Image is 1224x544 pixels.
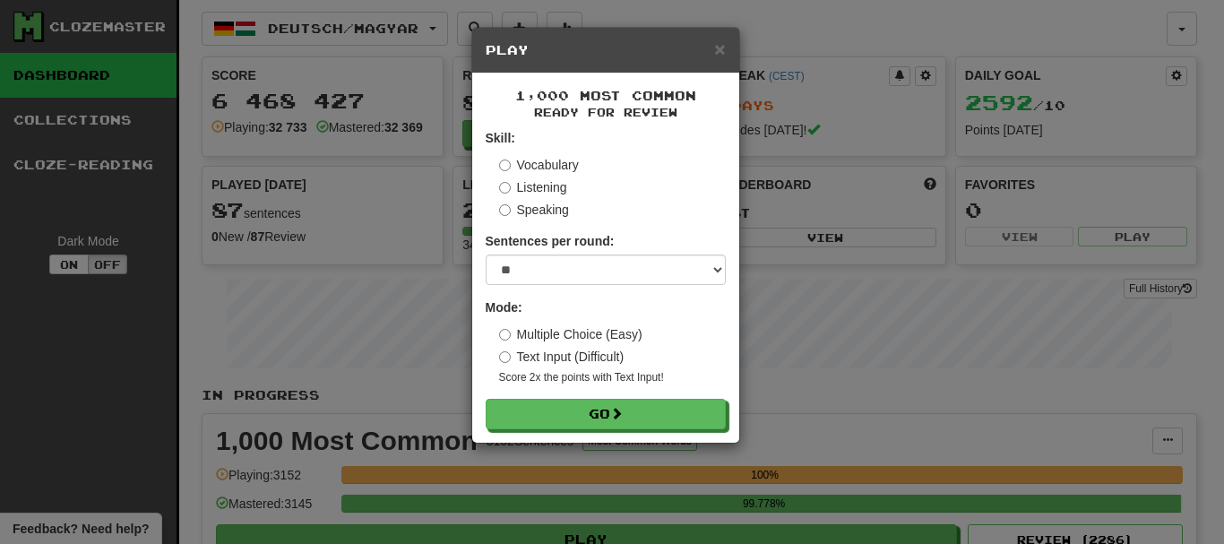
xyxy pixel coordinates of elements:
[714,39,725,59] span: ×
[499,329,511,341] input: Multiple Choice (Easy)
[486,232,615,250] label: Sentences per round:
[499,370,726,385] small: Score 2x the points with Text Input !
[499,160,511,171] input: Vocabulary
[486,105,726,120] small: Ready for Review
[714,39,725,58] button: Close
[486,131,515,145] strong: Skill:
[499,204,511,216] input: Speaking
[499,178,567,196] label: Listening
[486,300,522,315] strong: Mode:
[499,156,579,174] label: Vocabulary
[499,351,511,363] input: Text Input (Difficult)
[499,325,642,343] label: Multiple Choice (Easy)
[499,348,625,366] label: Text Input (Difficult)
[499,182,511,194] input: Listening
[486,41,726,59] h5: Play
[486,399,726,429] button: Go
[499,201,569,219] label: Speaking
[515,88,696,103] span: 1,000 Most Common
